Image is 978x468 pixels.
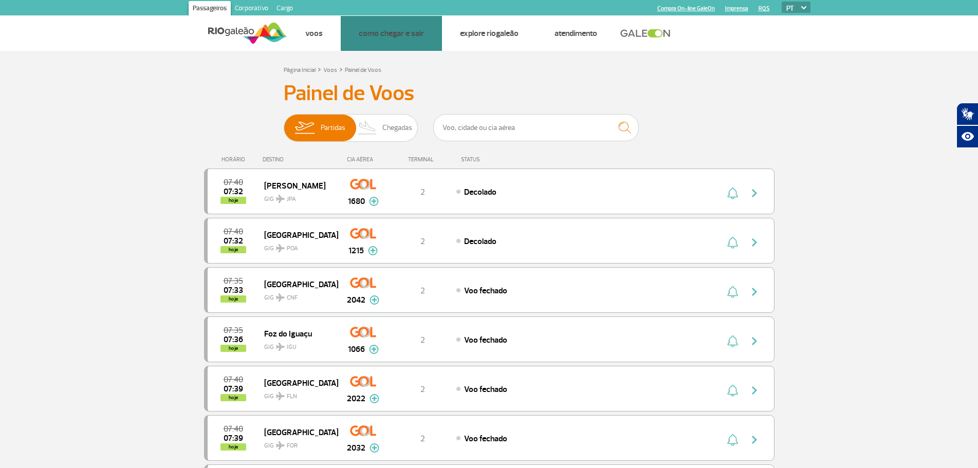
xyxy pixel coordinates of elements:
a: Imprensa [725,5,748,12]
a: Atendimento [555,28,597,39]
span: GIG [264,386,330,401]
div: CIA AÉREA [338,156,389,163]
span: 2 [420,434,425,444]
span: 2032 [347,442,365,454]
span: FLN [287,392,297,401]
img: mais-info-painel-voo.svg [370,443,379,453]
img: destiny_airplane.svg [276,392,285,400]
span: Voo fechado [464,286,507,296]
h3: Painel de Voos [284,81,695,106]
a: Explore RIOgaleão [460,28,519,39]
span: Decolado [464,187,496,197]
span: hoje [220,295,246,303]
img: destiny_airplane.svg [276,343,285,351]
span: [GEOGRAPHIC_DATA] [264,277,330,291]
span: Voo fechado [464,434,507,444]
span: 2025-08-27 07:32:00 [224,188,243,195]
span: 2042 [347,294,365,306]
span: 2025-08-27 07:39:14 [224,435,243,442]
span: GIG [264,238,330,253]
span: JPA [287,195,296,204]
span: 2 [420,384,425,395]
span: Voo fechado [464,384,507,395]
span: 2025-08-27 07:35:00 [224,327,243,334]
span: 2022 [347,392,365,405]
img: slider-embarque [288,115,321,141]
span: IGU [287,343,297,352]
span: [GEOGRAPHIC_DATA] [264,228,330,241]
span: GIG [264,288,330,303]
span: [GEOGRAPHIC_DATA] [264,425,330,439]
img: destiny_airplane.svg [276,293,285,302]
a: Como chegar e sair [359,28,424,39]
img: seta-direita-painel-voo.svg [748,236,761,249]
img: seta-direita-painel-voo.svg [748,335,761,347]
img: seta-direita-painel-voo.svg [748,384,761,397]
span: 2 [420,236,425,247]
span: [PERSON_NAME] [264,179,330,192]
span: Chegadas [382,115,412,141]
img: seta-direita-painel-voo.svg [748,187,761,199]
span: 2025-08-27 07:36:00 [224,336,243,343]
span: [GEOGRAPHIC_DATA] [264,376,330,389]
img: sino-painel-voo.svg [727,434,738,446]
span: 2025-08-27 07:39:00 [224,385,243,392]
img: sino-painel-voo.svg [727,236,738,249]
div: STATUS [456,156,540,163]
span: hoje [220,197,246,204]
span: Voo fechado [464,335,507,345]
input: Voo, cidade ou cia aérea [433,114,639,141]
span: 1215 [348,245,364,257]
img: sino-painel-voo.svg [727,286,738,298]
span: hoje [220,345,246,352]
img: seta-direita-painel-voo.svg [748,286,761,298]
span: Decolado [464,236,496,247]
button: Abrir tradutor de língua de sinais. [956,103,978,125]
span: hoje [220,443,246,451]
span: GIG [264,337,330,352]
img: destiny_airplane.svg [276,244,285,252]
a: Passageiros [189,1,231,17]
a: > [339,63,343,75]
span: GIG [264,189,330,204]
a: Corporativo [231,1,272,17]
span: 1680 [348,195,365,208]
img: mais-info-painel-voo.svg [369,345,379,354]
a: > [318,63,321,75]
img: mais-info-painel-voo.svg [370,295,379,305]
img: destiny_airplane.svg [276,195,285,203]
div: Plugin de acessibilidade da Hand Talk. [956,103,978,148]
img: sino-painel-voo.svg [727,335,738,347]
span: 2025-08-27 07:40:00 [224,376,243,383]
span: GIG [264,436,330,451]
a: Cargo [272,1,297,17]
span: 2025-08-27 07:40:00 [224,179,243,186]
button: Abrir recursos assistivos. [956,125,978,148]
a: Compra On-line GaleOn [657,5,715,12]
span: FOR [287,441,298,451]
span: 2 [420,335,425,345]
span: CNF [287,293,298,303]
span: 2025-08-27 07:32:10 [224,237,243,245]
span: 2025-08-27 07:35:00 [224,277,243,285]
div: HORÁRIO [207,156,263,163]
img: mais-info-painel-voo.svg [369,197,379,206]
span: Foz do Iguaçu [264,327,330,340]
img: sino-painel-voo.svg [727,384,738,397]
a: RQS [759,5,770,12]
img: mais-info-painel-voo.svg [368,246,378,255]
img: seta-direita-painel-voo.svg [748,434,761,446]
img: slider-desembarque [353,115,383,141]
a: Voos [323,66,337,74]
span: 2025-08-27 07:40:00 [224,228,243,235]
a: Voos [305,28,323,39]
a: Painel de Voos [345,66,381,74]
div: DESTINO [263,156,338,163]
img: destiny_airplane.svg [276,441,285,450]
a: Página Inicial [284,66,316,74]
span: 1066 [348,343,365,355]
span: hoje [220,394,246,401]
span: Partidas [321,115,345,141]
span: 2025-08-27 07:33:00 [224,287,243,294]
span: hoje [220,246,246,253]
